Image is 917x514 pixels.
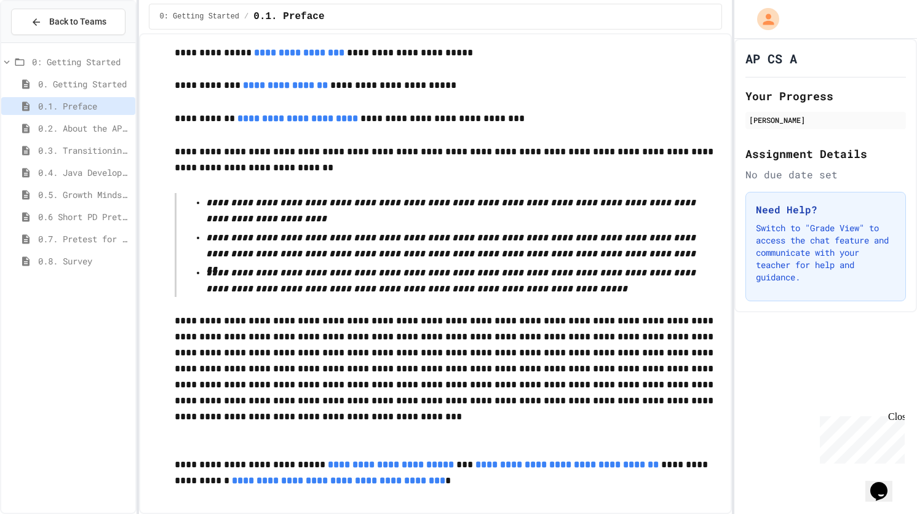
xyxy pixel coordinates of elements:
[38,100,130,113] span: 0.1. Preface
[744,5,782,33] div: My Account
[38,166,130,179] span: 0.4. Java Development Environments
[815,411,905,464] iframe: chat widget
[756,202,895,217] h3: Need Help?
[38,232,130,245] span: 0.7. Pretest for the AP CSA Exam
[5,5,85,78] div: Chat with us now!Close
[38,255,130,267] span: 0.8. Survey
[756,222,895,283] p: Switch to "Grade View" to access the chat feature and communicate with your teacher for help and ...
[38,188,130,201] span: 0.5. Growth Mindset and Pair Programming
[745,50,797,67] h1: AP CS A
[244,12,248,22] span: /
[745,87,906,105] h2: Your Progress
[865,465,905,502] iframe: chat widget
[38,77,130,90] span: 0. Getting Started
[253,9,324,24] span: 0.1. Preface
[749,114,902,125] div: [PERSON_NAME]
[32,55,130,68] span: 0: Getting Started
[11,9,125,35] button: Back to Teams
[38,210,130,223] span: 0.6 Short PD Pretest
[38,122,130,135] span: 0.2. About the AP CSA Exam
[745,145,906,162] h2: Assignment Details
[159,12,239,22] span: 0: Getting Started
[49,15,106,28] span: Back to Teams
[745,167,906,182] div: No due date set
[38,144,130,157] span: 0.3. Transitioning from AP CSP to AP CSA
